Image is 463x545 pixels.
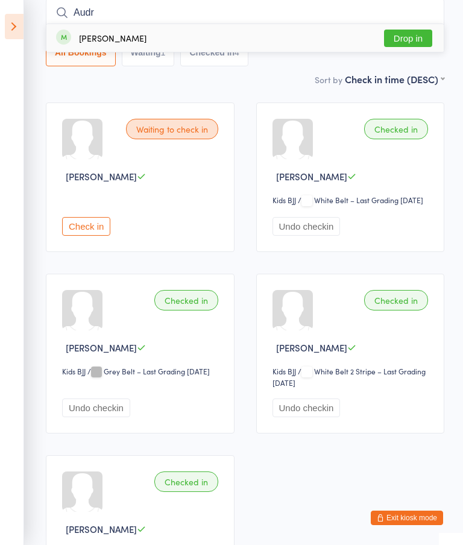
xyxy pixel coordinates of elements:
div: 4 [235,48,239,57]
span: [PERSON_NAME] [66,341,137,354]
div: Waiting to check in [126,119,218,139]
div: Check in time (DESC) [345,72,444,86]
span: [PERSON_NAME] [66,170,137,183]
div: Kids BJJ [62,366,86,376]
div: Kids BJJ [272,195,296,205]
div: Checked in [364,290,428,310]
label: Sort by [315,74,342,86]
span: [PERSON_NAME] [276,341,347,354]
button: Undo checkin [272,217,341,236]
div: Checked in [364,119,428,139]
div: Checked in [154,471,218,492]
button: All Bookings [46,39,116,66]
span: [PERSON_NAME] [276,170,347,183]
button: Undo checkin [272,399,341,417]
button: Undo checkin [62,399,130,417]
button: Exit kiosk mode [371,511,443,525]
span: [PERSON_NAME] [66,523,137,535]
button: Checked in4 [180,39,248,66]
span: / White Belt 2 Stripe – Last Grading [DATE] [272,366,426,388]
button: Check in [62,217,110,236]
div: [PERSON_NAME] [79,33,146,43]
div: Kids BJJ [272,366,296,376]
span: / Grey Belt – Last Grading [DATE] [87,366,210,376]
button: Drop in [384,30,432,47]
div: 1 [161,48,166,57]
span: / White Belt – Last Grading [DATE] [298,195,423,205]
button: Waiting1 [122,39,175,66]
div: Checked in [154,290,218,310]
